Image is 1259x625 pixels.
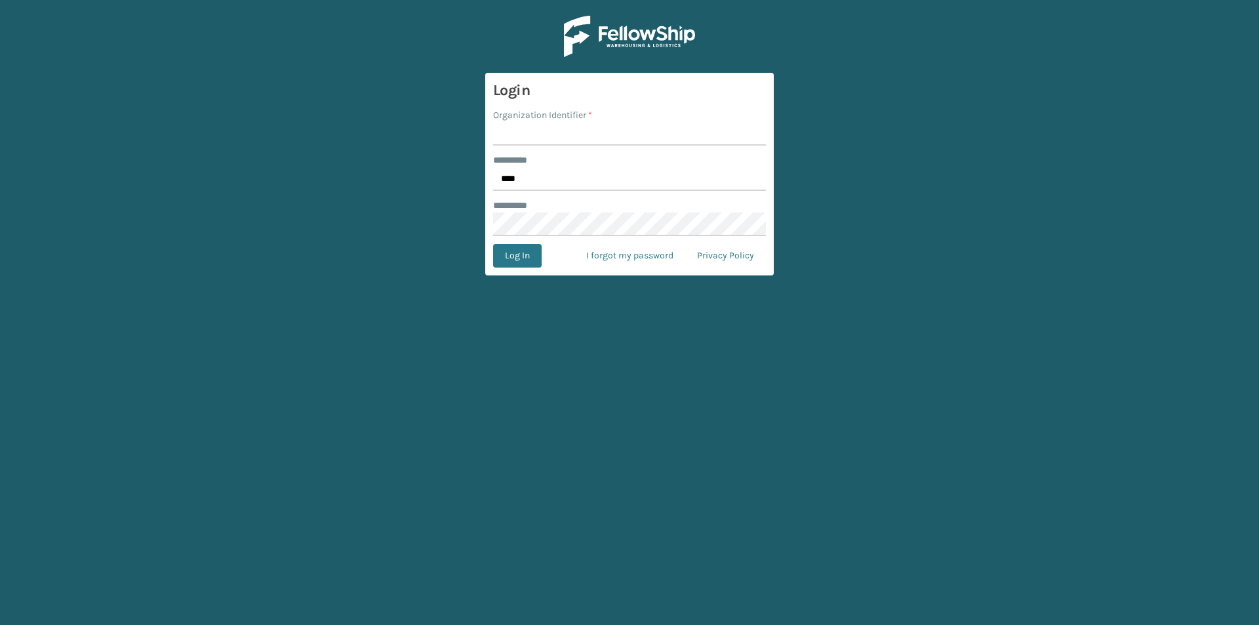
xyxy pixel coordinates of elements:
[493,108,592,122] label: Organization Identifier
[493,81,766,100] h3: Login
[685,244,766,268] a: Privacy Policy
[564,16,695,57] img: Logo
[574,244,685,268] a: I forgot my password
[493,244,542,268] button: Log In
